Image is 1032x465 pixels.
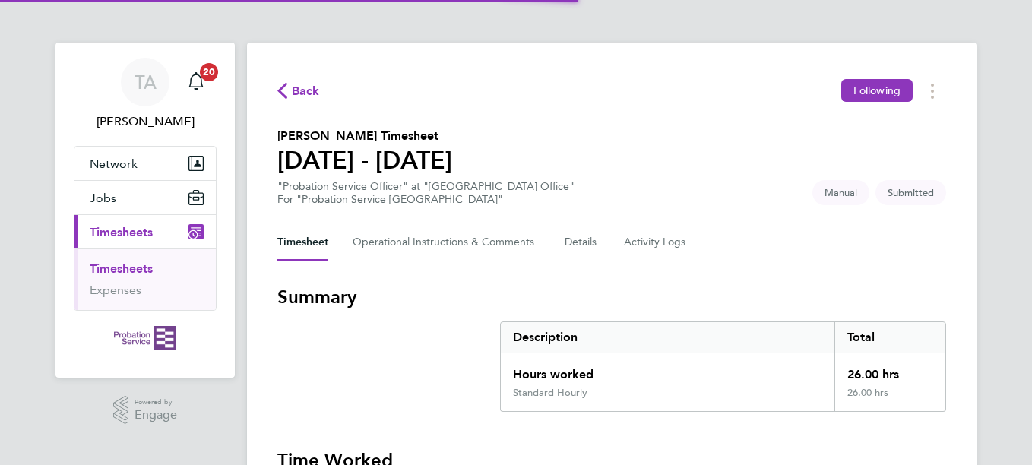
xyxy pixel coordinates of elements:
a: TA[PERSON_NAME] [74,58,217,131]
div: Timesheets [74,248,216,310]
span: Powered by [135,396,177,409]
div: Total [834,322,945,353]
span: This timesheet was manually created. [812,180,869,205]
button: Timesheets Menu [919,79,946,103]
a: 20 [181,58,211,106]
button: Timesheets [74,215,216,248]
a: Expenses [90,283,141,297]
div: "Probation Service Officer" at "[GEOGRAPHIC_DATA] Office" [277,180,575,206]
button: Network [74,147,216,180]
a: Timesheets [90,261,153,276]
button: Details [565,224,600,261]
button: Following [841,79,913,102]
img: probationservice-logo-retina.png [114,326,176,350]
div: Summary [500,321,946,412]
nav: Main navigation [55,43,235,378]
span: 20 [200,63,218,81]
div: Hours worked [501,353,834,387]
button: Operational Instructions & Comments [353,224,540,261]
div: Standard Hourly [513,387,587,399]
span: Network [90,157,138,171]
div: 26.00 hrs [834,387,945,411]
a: Powered byEngage [113,396,178,425]
span: Back [292,82,320,100]
div: For "Probation Service [GEOGRAPHIC_DATA]" [277,193,575,206]
span: Timesheets [90,225,153,239]
div: Description [501,322,834,353]
button: Back [277,81,320,100]
h2: [PERSON_NAME] Timesheet [277,127,452,145]
button: Activity Logs [624,224,688,261]
div: 26.00 hrs [834,353,945,387]
span: Trish Adams [74,112,217,131]
a: Go to home page [74,326,217,350]
button: Jobs [74,181,216,214]
button: Timesheet [277,224,328,261]
h3: Summary [277,285,946,309]
span: Engage [135,409,177,422]
span: This timesheet is Submitted. [875,180,946,205]
span: Jobs [90,191,116,205]
span: Following [853,84,901,97]
h1: [DATE] - [DATE] [277,145,452,176]
span: TA [135,72,157,92]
